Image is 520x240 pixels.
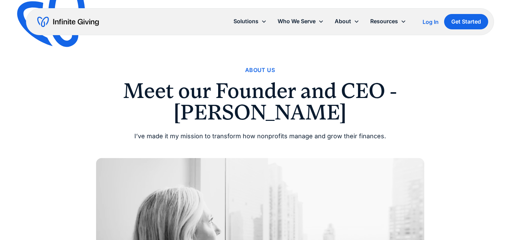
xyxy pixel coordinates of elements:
[96,80,424,123] h1: Meet our Founder and CEO - [PERSON_NAME]
[365,14,412,29] div: Resources
[272,14,329,29] div: Who We Serve
[234,17,258,26] div: Solutions
[228,14,272,29] div: Solutions
[423,18,439,26] a: Log In
[370,17,398,26] div: Resources
[335,17,351,26] div: About
[96,131,424,142] div: I’ve made it my mission to transform how nonprofits manage and grow their finances.
[423,19,439,25] div: Log In
[329,14,365,29] div: About
[444,14,488,29] a: Get Started
[245,66,275,75] a: About Us
[278,17,316,26] div: Who We Serve
[37,16,99,27] a: home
